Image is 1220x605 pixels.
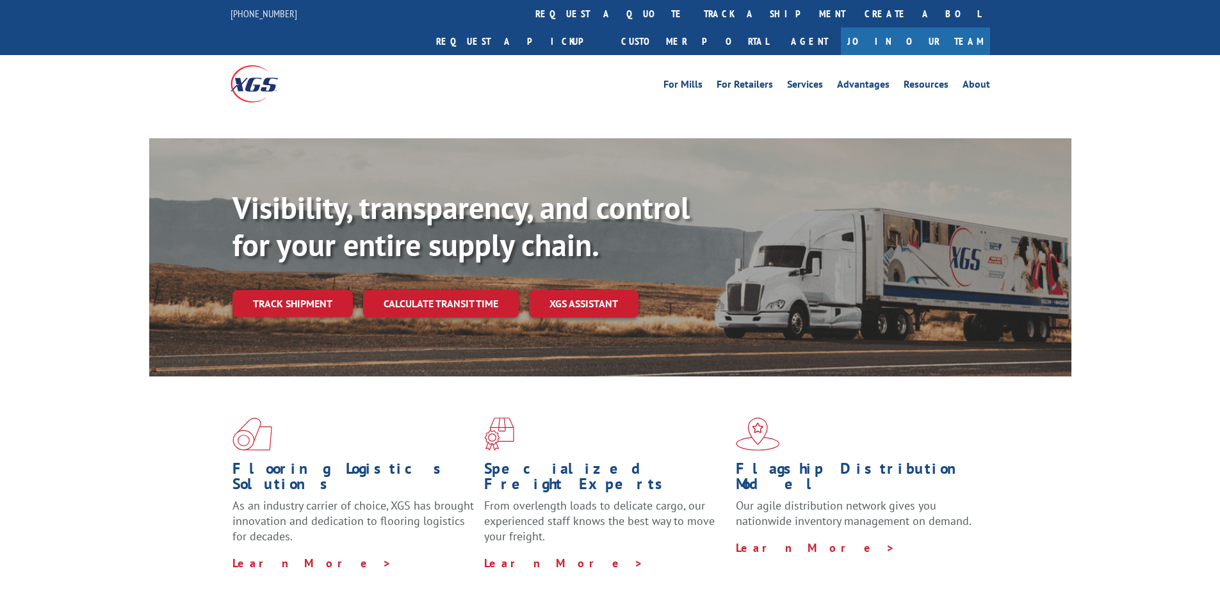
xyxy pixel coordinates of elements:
a: For Mills [663,79,703,93]
a: About [963,79,990,93]
a: Request a pickup [427,28,612,55]
a: Learn More > [232,556,392,570]
a: Resources [904,79,948,93]
a: Track shipment [232,290,353,317]
h1: Specialized Freight Experts [484,461,726,498]
span: Our agile distribution network gives you nationwide inventory management on demand. [736,498,972,528]
a: Calculate transit time [363,290,519,318]
a: For Retailers [717,79,773,93]
a: Agent [778,28,841,55]
a: Learn More > [736,540,895,555]
a: XGS ASSISTANT [529,290,638,318]
img: xgs-icon-total-supply-chain-intelligence-red [232,417,272,451]
h1: Flagship Distribution Model [736,461,978,498]
img: xgs-icon-focused-on-flooring-red [484,417,514,451]
p: From overlength loads to delicate cargo, our experienced staff knows the best way to move your fr... [484,498,726,555]
a: Customer Portal [612,28,778,55]
span: As an industry carrier of choice, XGS has brought innovation and dedication to flooring logistics... [232,498,474,544]
img: xgs-icon-flagship-distribution-model-red [736,417,780,451]
a: Advantages [837,79,890,93]
b: Visibility, transparency, and control for your entire supply chain. [232,188,690,264]
a: Learn More > [484,556,644,570]
a: [PHONE_NUMBER] [231,7,297,20]
h1: Flooring Logistics Solutions [232,461,475,498]
a: Services [787,79,823,93]
a: Join Our Team [841,28,990,55]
